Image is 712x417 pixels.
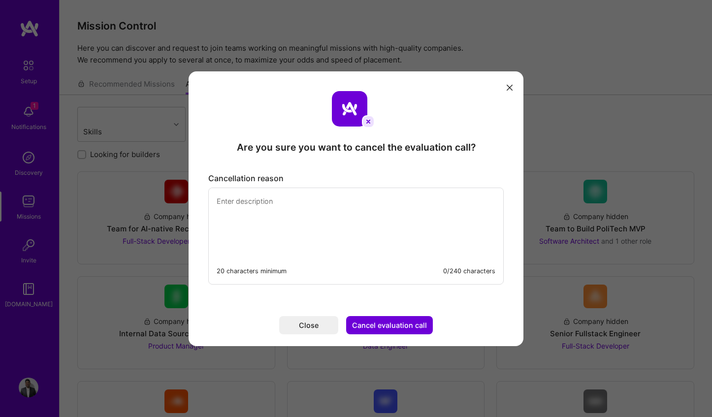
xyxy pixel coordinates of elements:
div: Are you sure you want to cancel the evaluation call? [237,141,476,154]
div: 20 characters minimum [217,266,287,276]
div: 0/240 characters [443,266,495,276]
i: icon Close [507,85,513,91]
div: Cancellation reason [208,173,504,184]
button: Cancel evaluation call [346,316,433,334]
div: modal [189,71,523,346]
img: cancel icon [362,115,375,128]
img: aTeam logo [332,91,367,127]
button: Close [279,316,338,334]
